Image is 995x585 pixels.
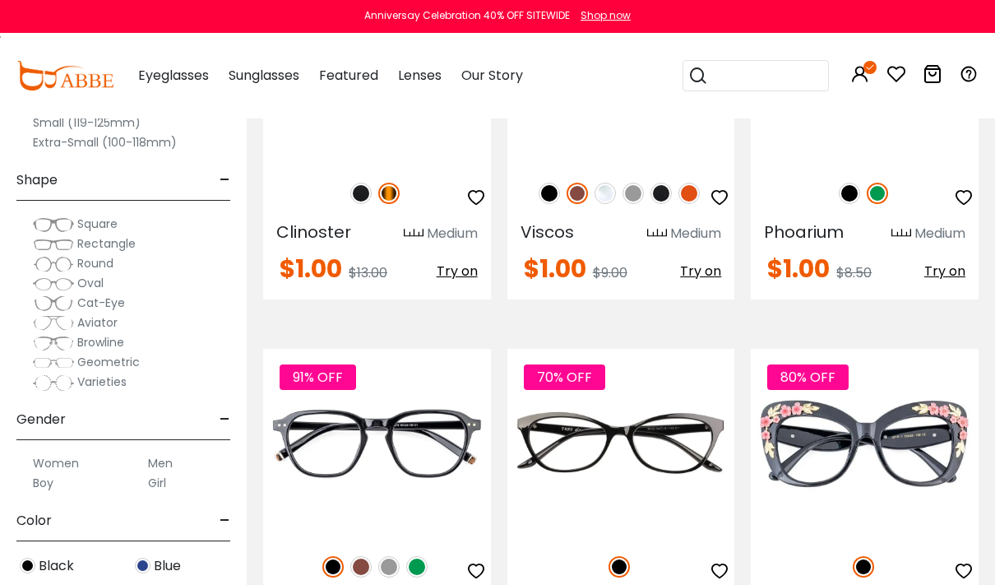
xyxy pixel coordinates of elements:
button: Try on [924,257,965,286]
img: Black [839,183,860,204]
img: Green [406,556,428,578]
span: - [220,160,230,200]
img: Oval.png [33,276,74,292]
span: $1.00 [767,251,830,286]
img: Green [867,183,888,204]
span: Viscos [521,221,574,244]
span: $9.00 [593,263,627,282]
span: Aviator [77,314,118,331]
img: Varieties.png [33,374,74,392]
img: Square.png [33,216,74,233]
span: Lenses [398,66,442,85]
span: Try on [680,262,721,281]
label: Small (119-125mm) [33,113,141,132]
img: Gray [378,556,400,578]
span: Gender [16,400,66,439]
span: Cat-Eye [77,295,125,311]
img: Brown [350,556,372,578]
button: Try on [680,257,721,286]
img: Black Liquice - Plastic ,Universal Bridge Fit [263,349,491,539]
div: Medium [670,224,721,244]
span: Oval [77,275,104,291]
img: Round.png [33,256,74,272]
img: Black [609,556,630,578]
button: Try on [437,257,478,286]
img: Blue [135,558,150,573]
div: Shop now [581,8,631,23]
span: Geometric [77,354,140,370]
span: 80% OFF [767,364,849,390]
div: Anniversay Celebration 40% OFF SITEWIDE [364,8,570,23]
span: Shape [16,160,58,200]
img: Black [853,556,874,578]
span: 70% OFF [524,364,605,390]
img: Matte Black [650,183,672,204]
span: - [220,400,230,439]
img: abbeglasses.com [16,61,113,91]
span: Black [39,556,74,576]
span: $1.00 [524,251,586,286]
img: Gray [622,183,644,204]
span: $13.00 [349,263,387,282]
img: Tortoise [378,183,400,204]
img: Black [539,183,560,204]
span: Try on [437,262,478,281]
span: $1.00 [280,251,342,286]
label: Extra-Small (100-118mm) [33,132,177,152]
span: Try on [924,262,965,281]
label: Boy [33,473,53,493]
span: Color [16,501,52,541]
span: Rectangle [77,235,136,252]
span: Square [77,216,118,232]
span: $8.50 [836,263,872,282]
label: Girl [148,473,166,493]
img: Aviator.png [33,315,74,332]
img: Orange [678,183,700,204]
img: Clear [595,183,616,204]
img: Rectangle.png [33,236,74,253]
span: Featured [319,66,378,85]
label: Women [33,453,79,473]
span: 91% OFF [280,364,356,390]
img: Black Brood - Acetate ,Universal Bridge Fit [751,349,979,539]
span: Our Story [461,66,523,85]
span: Browline [77,334,124,351]
span: Sunglasses [229,66,299,85]
span: Round [77,255,113,272]
span: Phoarium [764,221,844,244]
span: Blue [154,556,181,576]
label: Men [148,453,173,473]
a: Shop now [572,8,631,22]
img: size ruler [891,228,911,240]
img: Geometric.png [33,355,74,371]
img: size ruler [404,228,423,240]
img: Matte Black [350,183,372,204]
img: Browline.png [33,335,74,351]
img: Black [20,558,35,573]
img: Black [322,556,344,578]
img: Brown [567,183,588,204]
div: Medium [914,224,965,244]
img: Cat-Eye.png [33,295,74,312]
img: size ruler [647,228,667,240]
span: Eyeglasses [138,66,209,85]
span: - [220,501,230,541]
span: Clinoster [276,221,351,244]
img: Black Arya - TR ,Universal Bridge Fit [507,349,735,539]
span: Varieties [77,374,127,390]
div: Medium [427,224,478,244]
